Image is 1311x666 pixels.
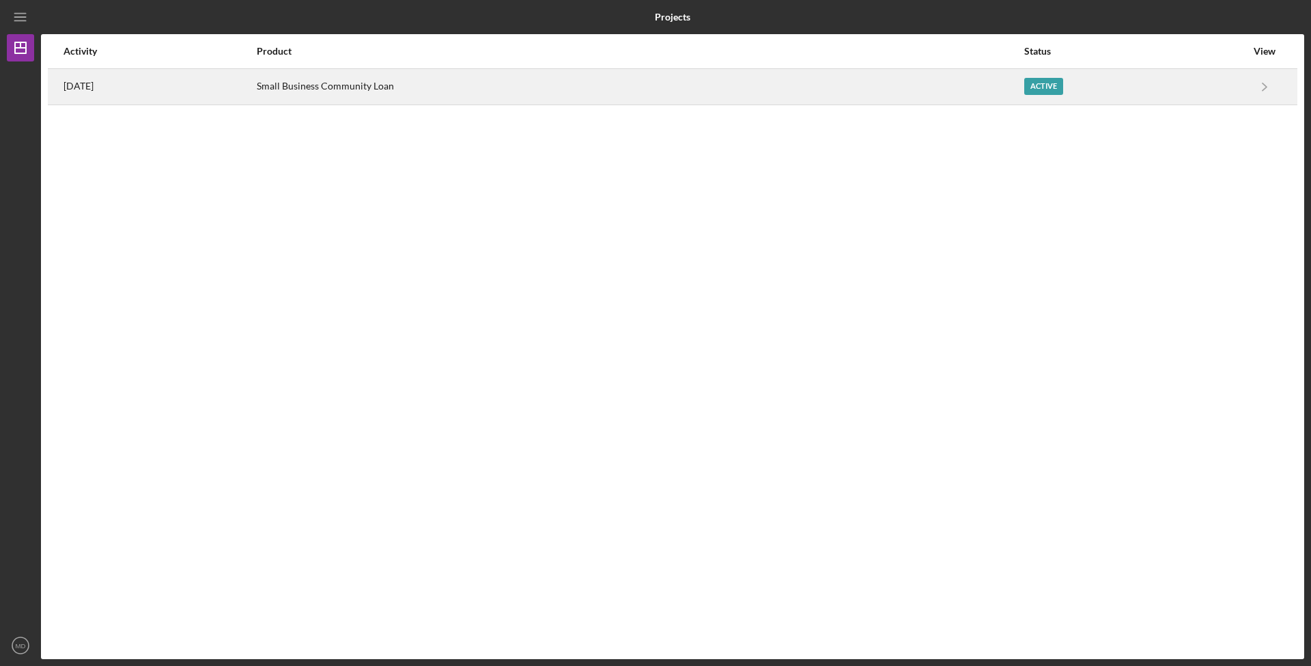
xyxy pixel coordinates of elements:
text: MD [16,642,26,650]
b: Projects [655,12,690,23]
div: Small Business Community Loan [257,70,1024,104]
button: MD [7,632,34,659]
time: 2025-08-08 16:40 [64,81,94,92]
div: Status [1024,46,1246,57]
div: Product [257,46,1024,57]
div: Active [1024,78,1063,95]
div: Activity [64,46,255,57]
div: View [1247,46,1282,57]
